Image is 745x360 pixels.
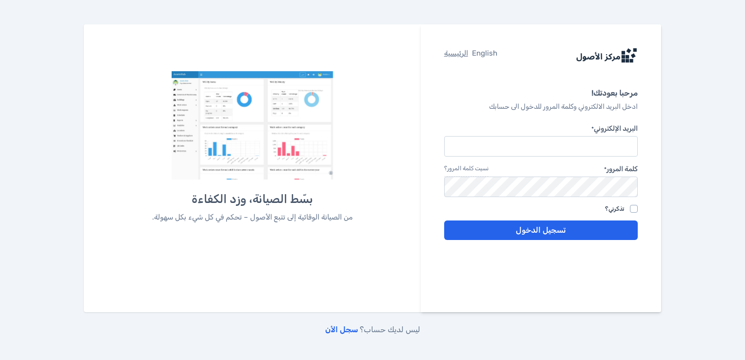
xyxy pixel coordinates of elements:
label: كلمة المرور [604,164,638,175]
label: تذكرني؟ [605,206,624,212]
h6: مرحبا بعودتك! [444,87,638,100]
p: من الصيانة الوقائية إلى تتبع الأصول – تحكم في كل شيء بكل سهولة. [118,212,387,223]
label: البريد الإلكتروني [444,124,638,134]
h5: بسّط الصيانة، وزد الكفاءة [118,191,387,207]
a: سجل الأن [325,325,358,334]
button: تسجيل الدخول [444,220,638,240]
a: نسيت كلمة المرور؟ [444,164,489,177]
img: مركز الأصول [172,71,333,180]
p: ادخل البريد الالكتروني وكلمة المرور للدخول الى حسابك [444,101,638,112]
a: الرئيسية [444,48,468,63]
img: logo-img [575,48,638,63]
a: English [472,48,497,63]
p: ليس لديك حساب؟ [84,324,661,336]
